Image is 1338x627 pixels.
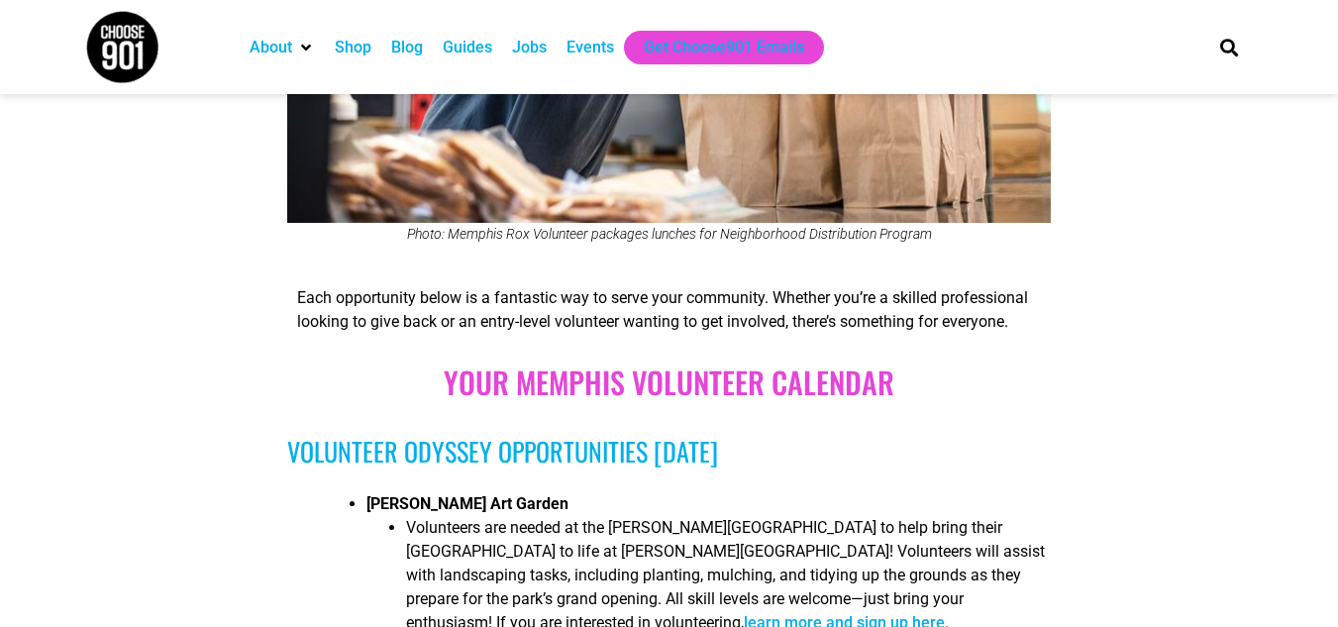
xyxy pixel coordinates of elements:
h3: Volunteer Odyssey Opportunities [DATE] [287,436,1051,467]
p: Each opportunity below is a fantastic way to serve your community. Whether you’re a skilled profe... [297,286,1041,334]
strong: [PERSON_NAME] Art Garden [366,494,568,513]
div: Search [1212,31,1245,63]
h2: Your Memphis Volunteer Calendar [297,365,1041,400]
a: Blog [391,36,423,59]
a: About [250,36,292,59]
nav: Main nav [240,31,1186,64]
a: Jobs [512,36,547,59]
div: About [240,31,325,64]
a: Get Choose901 Emails [644,36,804,59]
a: Events [566,36,614,59]
figcaption: Photo: Memphis Rox Volunteer packages lunches for Neighborhood Distribution Program [287,226,1051,242]
a: Shop [335,36,371,59]
a: Guides [443,36,492,59]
